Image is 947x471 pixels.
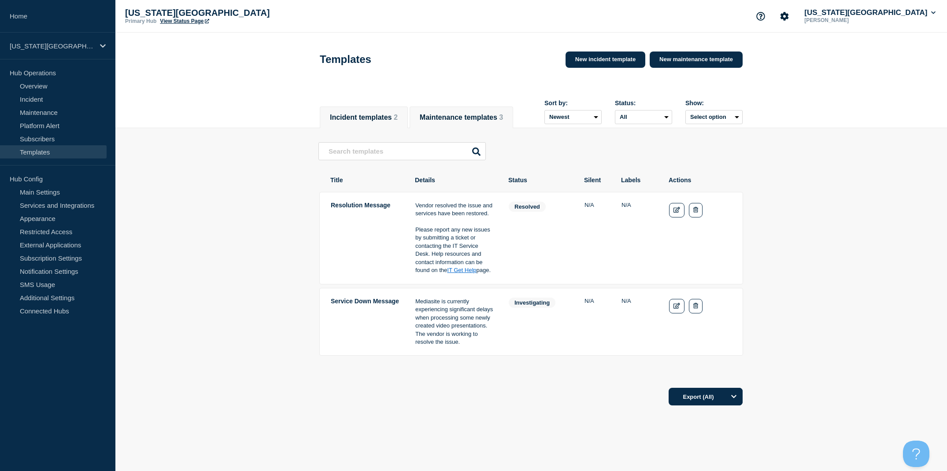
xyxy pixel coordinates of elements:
[415,202,494,218] p: Vendor resolved the issue and services have been restored.
[330,176,400,184] th: Title
[447,267,476,273] a: IT Get Help
[508,201,570,275] td: Status: resolved
[803,17,894,23] p: [PERSON_NAME]
[615,99,672,107] div: Status:
[330,297,401,347] td: Title: Service Down Message
[125,18,156,24] p: Primary Hub
[415,201,494,275] td: Details: <span>Vendor resolved the issue and services have been restored.</span><br/><br/><span>P...
[544,99,602,107] div: Sort by:
[903,441,929,467] iframe: Help Scout Beacon - Open
[689,203,703,217] button: Delete
[320,53,371,66] h1: Templates
[615,110,672,124] select: Status
[394,114,398,121] span: 2
[415,226,494,275] p: Please report any new issues by submitting a ticket or contacting the IT Service Desk. Help resou...
[420,114,503,121] button: Maintenance templates 3
[415,297,494,347] td: Details: <span>Mediasite is currently experiencing significant delays when processing some newly ...
[10,42,94,50] p: [US_STATE][GEOGRAPHIC_DATA]
[584,201,607,275] td: Silent: N/A
[803,8,937,17] button: [US_STATE][GEOGRAPHIC_DATA]
[566,52,645,68] a: New incident template
[499,114,503,121] span: 3
[544,110,602,124] select: Sort by
[508,297,570,347] td: Status: investigating
[751,7,770,26] button: Support
[669,388,743,405] button: Export (All)
[689,299,703,313] button: Delete
[318,142,486,160] input: Search templates
[584,176,607,184] th: Silent
[509,202,546,212] span: resolved
[775,7,794,26] button: Account settings
[650,52,743,68] a: New maintenance template
[621,297,655,347] td: Labels: global.none
[415,298,494,346] p: Mediasite is currently experiencing significant delays when processing some newly created video p...
[669,299,684,313] a: Edit
[584,297,607,347] td: Silent: N/A
[685,110,743,124] button: Select option
[509,298,555,308] span: investigating
[330,201,401,275] td: Title: Resolution Message
[160,18,209,24] a: View Status Page
[685,99,743,107] div: Show:
[414,176,494,184] th: Details
[725,388,743,405] button: Options
[330,114,398,121] button: Incident templates 2
[508,176,570,184] th: Status
[669,201,732,275] td: Actions: Edit Delete
[621,176,654,184] th: Labels
[125,8,301,18] p: [US_STATE][GEOGRAPHIC_DATA]
[668,176,732,184] th: Actions
[669,297,732,347] td: Actions: Edit Delete
[621,201,655,275] td: Labels: global.none
[669,203,684,217] a: Edit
